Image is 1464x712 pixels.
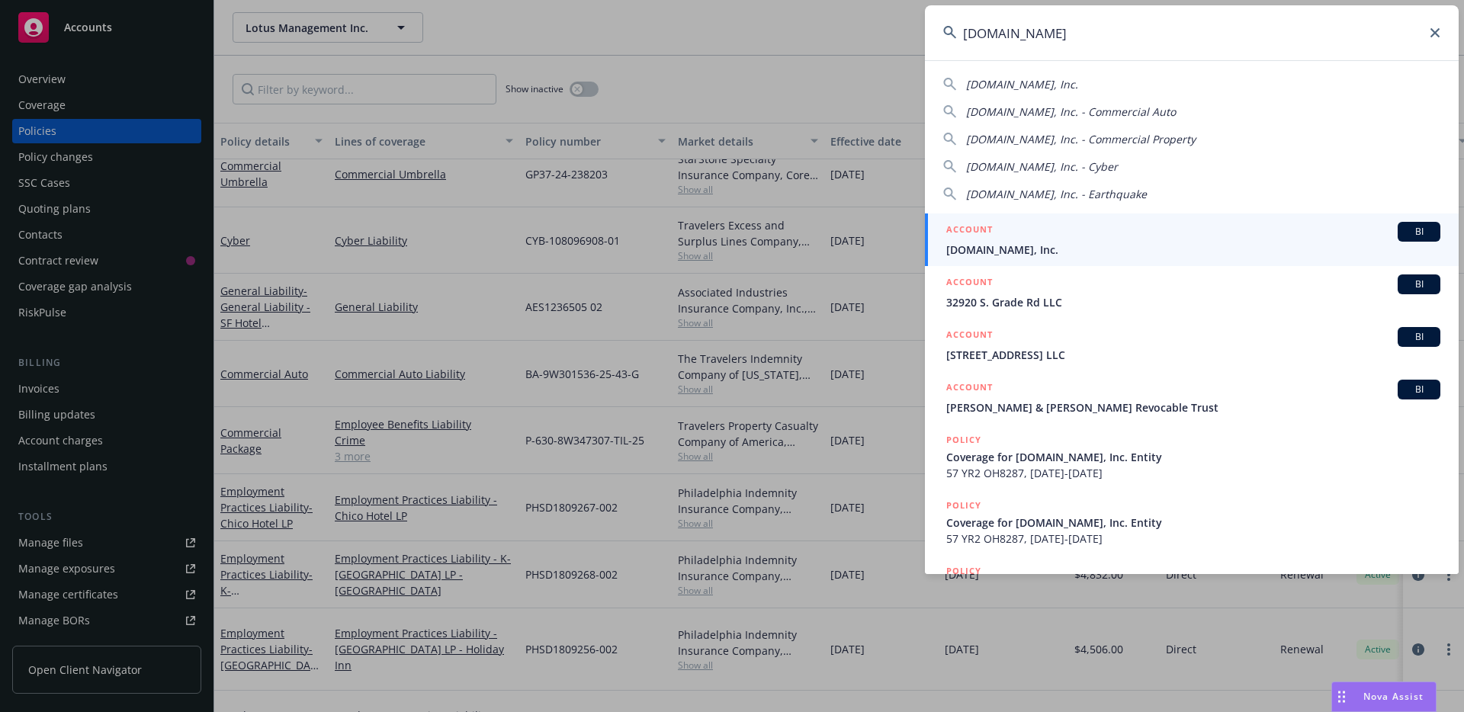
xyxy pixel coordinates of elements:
[925,319,1459,371] a: ACCOUNTBI[STREET_ADDRESS] LLC
[925,555,1459,621] a: POLICY
[946,449,1440,465] span: Coverage for [DOMAIN_NAME], Inc. Entity
[925,5,1459,60] input: Search...
[925,213,1459,266] a: ACCOUNTBI[DOMAIN_NAME], Inc.
[966,187,1147,201] span: [DOMAIN_NAME], Inc. - Earthquake
[966,132,1196,146] span: [DOMAIN_NAME], Inc. - Commercial Property
[925,371,1459,424] a: ACCOUNTBI[PERSON_NAME] & [PERSON_NAME] Revocable Trust
[1404,383,1434,396] span: BI
[1404,330,1434,344] span: BI
[966,159,1118,174] span: [DOMAIN_NAME], Inc. - Cyber
[1363,690,1424,703] span: Nova Assist
[1331,682,1437,712] button: Nova Assist
[1404,225,1434,239] span: BI
[966,77,1078,91] span: [DOMAIN_NAME], Inc.
[925,489,1459,555] a: POLICYCoverage for [DOMAIN_NAME], Inc. Entity57 YR2 OH8287, [DATE]-[DATE]
[946,274,993,293] h5: ACCOUNT
[946,531,1440,547] span: 57 YR2 OH8287, [DATE]-[DATE]
[925,424,1459,489] a: POLICYCoverage for [DOMAIN_NAME], Inc. Entity57 YR2 OH8287, [DATE]-[DATE]
[925,266,1459,319] a: ACCOUNTBI32920 S. Grade Rd LLC
[946,465,1440,481] span: 57 YR2 OH8287, [DATE]-[DATE]
[946,347,1440,363] span: [STREET_ADDRESS] LLC
[946,294,1440,310] span: 32920 S. Grade Rd LLC
[946,432,981,447] h5: POLICY
[946,515,1440,531] span: Coverage for [DOMAIN_NAME], Inc. Entity
[946,563,981,579] h5: POLICY
[946,327,993,345] h5: ACCOUNT
[1332,682,1351,711] div: Drag to move
[946,242,1440,258] span: [DOMAIN_NAME], Inc.
[966,104,1176,119] span: [DOMAIN_NAME], Inc. - Commercial Auto
[1404,277,1434,291] span: BI
[946,399,1440,415] span: [PERSON_NAME] & [PERSON_NAME] Revocable Trust
[946,380,993,398] h5: ACCOUNT
[946,222,993,240] h5: ACCOUNT
[946,498,981,513] h5: POLICY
